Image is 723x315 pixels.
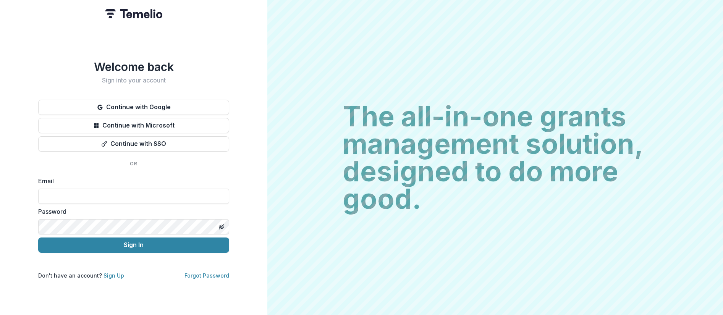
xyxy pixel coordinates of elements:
[38,207,225,216] label: Password
[38,136,229,152] button: Continue with SSO
[105,9,162,18] img: Temelio
[38,60,229,74] h1: Welcome back
[184,272,229,279] a: Forgot Password
[38,77,229,84] h2: Sign into your account
[104,272,124,279] a: Sign Up
[38,118,229,133] button: Continue with Microsoft
[38,100,229,115] button: Continue with Google
[38,271,124,279] p: Don't have an account?
[38,237,229,253] button: Sign In
[215,221,228,233] button: Toggle password visibility
[38,176,225,186] label: Email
